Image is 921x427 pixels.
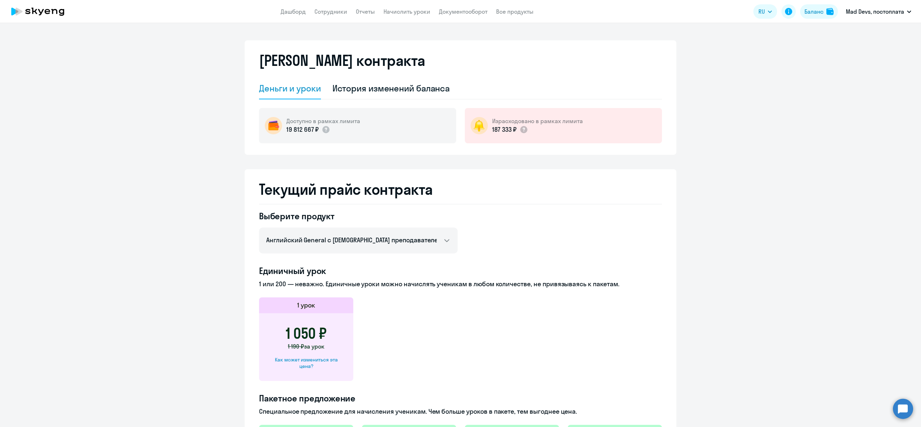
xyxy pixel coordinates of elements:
[286,325,327,342] h3: 1 050 ₽
[800,4,838,19] button: Балансbalance
[259,279,662,289] p: 1 или 200 — неважно. Единичные уроки можно начислять ученикам в любом количестве, не привязываясь...
[288,343,304,350] span: 1 190 ₽
[804,7,824,16] div: Баланс
[286,125,319,134] p: 19 812 667 ₽
[826,8,834,15] img: balance
[753,4,777,19] button: RU
[259,82,321,94] div: Деньги и уроки
[259,265,662,277] h4: Единичный урок
[265,117,282,134] img: wallet-circle.png
[259,52,425,69] h2: [PERSON_NAME] контракта
[286,117,360,125] h5: Доступно в рамках лимита
[492,117,583,125] h5: Израсходовано в рамках лимита
[281,8,306,15] a: Дашборд
[259,181,662,198] h2: Текущий прайс контракта
[496,8,534,15] a: Все продукты
[259,210,458,222] h4: Выберите продукт
[297,301,315,310] h5: 1 урок
[471,117,488,134] img: bell-circle.png
[356,8,375,15] a: Отчеты
[758,7,765,16] span: RU
[314,8,347,15] a: Сотрудники
[259,392,662,404] h4: Пакетное предложение
[332,82,450,94] div: История изменений баланса
[846,7,904,16] p: Mad Devs, постоплата
[439,8,487,15] a: Документооборот
[492,125,517,134] p: 187 333 ₽
[842,3,915,20] button: Mad Devs, постоплата
[384,8,430,15] a: Начислить уроки
[271,356,342,369] div: Как может измениться эта цена?
[259,407,662,416] p: Специальное предложение для начисления ученикам. Чем больше уроков в пакете, тем выгоднее цена.
[304,343,325,350] span: за урок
